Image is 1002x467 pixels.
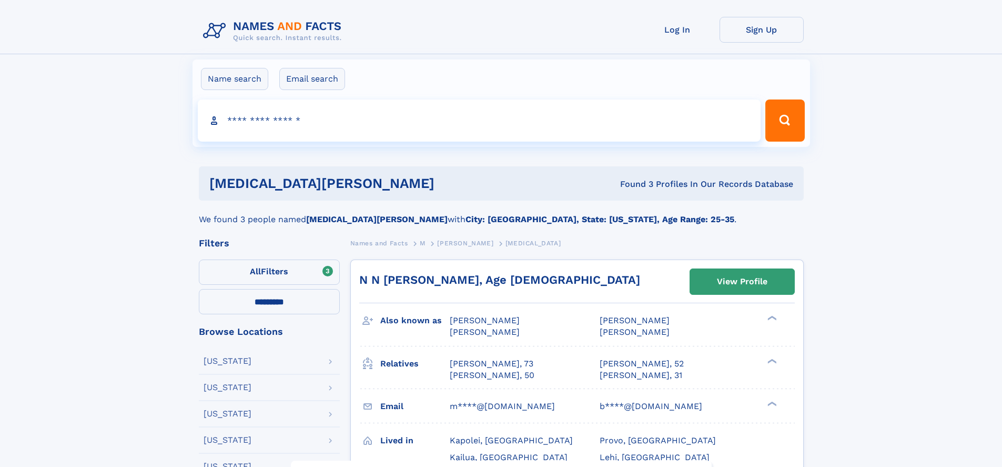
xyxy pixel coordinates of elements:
[380,398,450,415] h3: Email
[204,436,251,444] div: [US_STATE]
[420,240,426,247] span: M
[765,315,777,322] div: ❯
[765,400,777,407] div: ❯
[600,435,716,445] span: Provo, [GEOGRAPHIC_DATA]
[350,236,408,250] a: Names and Facts
[250,266,261,276] span: All
[199,260,340,285] label: Filters
[690,269,794,294] a: View Profile
[199,201,804,226] div: We found 3 people named with .
[279,68,345,90] label: Email search
[380,432,450,450] h3: Lived in
[380,355,450,373] h3: Relatives
[199,17,350,45] img: Logo Names and Facts
[450,327,520,337] span: [PERSON_NAME]
[450,315,520,325] span: [PERSON_NAME]
[199,239,340,248] div: Filters
[635,17,720,43] a: Log In
[306,214,448,224] b: [MEDICAL_DATA][PERSON_NAME]
[450,370,534,381] a: [PERSON_NAME], 50
[437,240,493,247] span: [PERSON_NAME]
[600,315,670,325] span: [PERSON_NAME]
[720,17,804,43] a: Sign Up
[380,312,450,330] h3: Also known as
[420,236,426,250] a: M
[199,327,340,336] div: Browse Locations
[600,358,684,370] a: [PERSON_NAME], 52
[450,358,533,370] a: [PERSON_NAME], 73
[204,383,251,392] div: [US_STATE]
[600,452,710,462] span: Lehi, [GEOGRAPHIC_DATA]
[600,370,682,381] a: [PERSON_NAME], 31
[465,214,734,224] b: City: [GEOGRAPHIC_DATA], State: [US_STATE], Age Range: 25-35
[600,327,670,337] span: [PERSON_NAME]
[527,178,793,190] div: Found 3 Profiles In Our Records Database
[717,270,767,294] div: View Profile
[765,357,777,364] div: ❯
[450,452,568,462] span: Kailua, [GEOGRAPHIC_DATA]
[505,240,561,247] span: [MEDICAL_DATA]
[450,435,573,445] span: Kapolei, [GEOGRAPHIC_DATA]
[201,68,268,90] label: Name search
[204,410,251,418] div: [US_STATE]
[198,100,761,142] input: search input
[204,357,251,365] div: [US_STATE]
[765,100,804,142] button: Search Button
[437,236,493,250] a: [PERSON_NAME]
[359,273,640,286] a: N N [PERSON_NAME], Age [DEMOGRAPHIC_DATA]
[209,177,528,190] h1: [MEDICAL_DATA][PERSON_NAME]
